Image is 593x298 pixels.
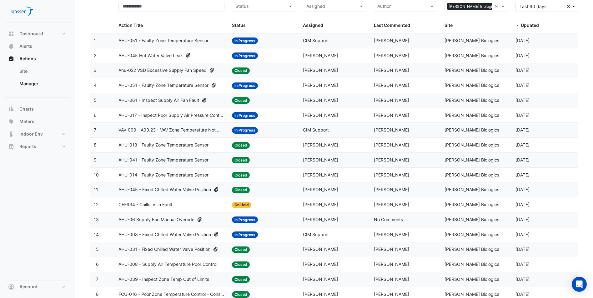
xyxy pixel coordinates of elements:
[303,276,338,282] span: [PERSON_NAME]
[5,103,70,115] button: Charts
[445,217,499,222] span: [PERSON_NAME] Biologics
[374,246,409,252] span: [PERSON_NAME]
[19,118,34,125] span: Meters
[515,1,579,12] button: Last 90 days
[515,82,530,88] span: 2025-10-07T14:27:33.409
[303,38,329,43] span: CIM Support
[94,157,97,162] span: 9
[94,127,96,132] span: 7
[515,142,530,147] span: 2025-10-07T14:18:57.353
[232,127,258,134] span: In Progress
[445,38,499,43] span: [PERSON_NAME] Biologics
[118,276,209,283] span: AHU-039 - Inspect Zone Temp Out of Limits
[515,127,530,132] span: 2025-10-07T14:23:09.401
[8,106,14,112] app-icon: Charts
[515,261,530,267] span: 2025-09-09T14:32:57.045
[94,261,99,267] span: 16
[303,97,338,103] span: [PERSON_NAME]
[8,56,14,62] app-icon: Actions
[94,142,97,147] span: 8
[232,37,258,44] span: In Progress
[374,82,409,88] span: [PERSON_NAME]
[303,82,338,88] span: [PERSON_NAME]
[445,172,499,177] span: [PERSON_NAME] Biologics
[374,202,409,207] span: [PERSON_NAME]
[374,217,403,222] span: No Comments
[374,38,409,43] span: [PERSON_NAME]
[303,67,338,73] span: [PERSON_NAME]
[515,246,530,252] span: 2025-09-10T07:15:16.612
[118,246,210,253] span: AHU-031 - Fixed Chilled Water Valve Position
[19,43,32,49] span: Alerts
[445,53,499,58] span: [PERSON_NAME] Biologics
[118,22,143,28] span: Action Title
[572,277,587,292] div: Open Intercom Messenger
[232,202,251,208] span: On Hold
[445,127,499,132] span: [PERSON_NAME] Biologics
[232,172,250,178] span: Closed
[94,291,99,297] span: 18
[8,43,14,49] app-icon: Alerts
[374,142,409,147] span: [PERSON_NAME]
[515,67,530,73] span: 2025-10-07T14:29:23.742
[232,22,246,28] span: Status
[5,65,70,92] div: Actions
[445,157,499,162] span: [PERSON_NAME] Biologics
[374,232,409,237] span: [PERSON_NAME]
[232,112,258,119] span: In Progress
[94,217,99,222] span: 13
[515,232,530,237] span: 2025-09-23T17:10:24.918
[515,202,530,207] span: 2025-09-24T13:51:50.400
[374,112,409,118] span: [PERSON_NAME]
[94,202,98,207] span: 12
[94,38,96,43] span: 1
[19,143,36,150] span: Reports
[303,246,338,252] span: [PERSON_NAME]
[445,112,499,118] span: [PERSON_NAME] Biologics
[118,112,224,119] span: AHU-017 - Inspect Poor Supply Air Pressure Control
[94,232,99,237] span: 14
[94,112,97,118] span: 6
[374,172,409,177] span: [PERSON_NAME]
[445,67,499,73] span: [PERSON_NAME] Biologics
[19,131,43,137] span: Indoor Env
[118,37,209,44] span: AHU-051 - Faulty Zone Temperature Sensor
[232,82,258,89] span: In Progress
[445,202,499,207] span: [PERSON_NAME] Biologics
[445,291,499,297] span: [PERSON_NAME] Biologics
[118,127,224,134] span: VAV-009 - A03.23 - VAV Zone Temperature Not Meeting Set-point
[94,97,97,103] span: 5
[515,291,530,297] span: 2025-09-09T14:24:18.289
[303,112,338,118] span: [PERSON_NAME]
[515,97,530,103] span: 2025-10-07T14:26:29.897
[445,142,499,147] span: [PERSON_NAME] Biologics
[445,276,499,282] span: [PERSON_NAME] Biologics
[374,22,410,28] span: Last Commented
[303,202,338,207] span: [PERSON_NAME]
[303,127,329,132] span: CIM Support
[94,53,96,58] span: 2
[118,186,211,193] span: AHU-045 - Fixed Chilled Water Valve Position
[118,261,217,268] span: AHU-008 - Supply Air Temperature Poor Control
[495,3,500,10] span: Clear
[303,157,338,162] span: [PERSON_NAME]
[374,187,409,192] span: [PERSON_NAME]
[8,5,36,17] img: Company Logo
[515,38,530,43] span: 2025-10-07T23:29:17.996
[445,187,499,192] span: [PERSON_NAME] Biologics
[8,31,14,37] app-icon: Dashboard
[118,201,172,208] span: CH-934 - Chiller is in Fault
[232,187,250,193] span: Closed
[445,22,453,28] span: Site
[232,261,250,268] span: Closed
[515,157,530,162] span: 2025-10-07T14:16:01.908
[94,82,97,88] span: 4
[303,187,338,192] span: [PERSON_NAME]
[515,217,530,222] span: 2025-09-23T17:18:11.536
[94,276,98,282] span: 17
[118,231,211,238] span: AHU-008 - Fixed Chilled Water Valve Position
[5,52,70,65] button: Actions
[374,276,409,282] span: [PERSON_NAME]
[118,82,209,89] span: AHU-051 - Faulty Zone Temperature Sensor
[303,53,338,58] span: [PERSON_NAME]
